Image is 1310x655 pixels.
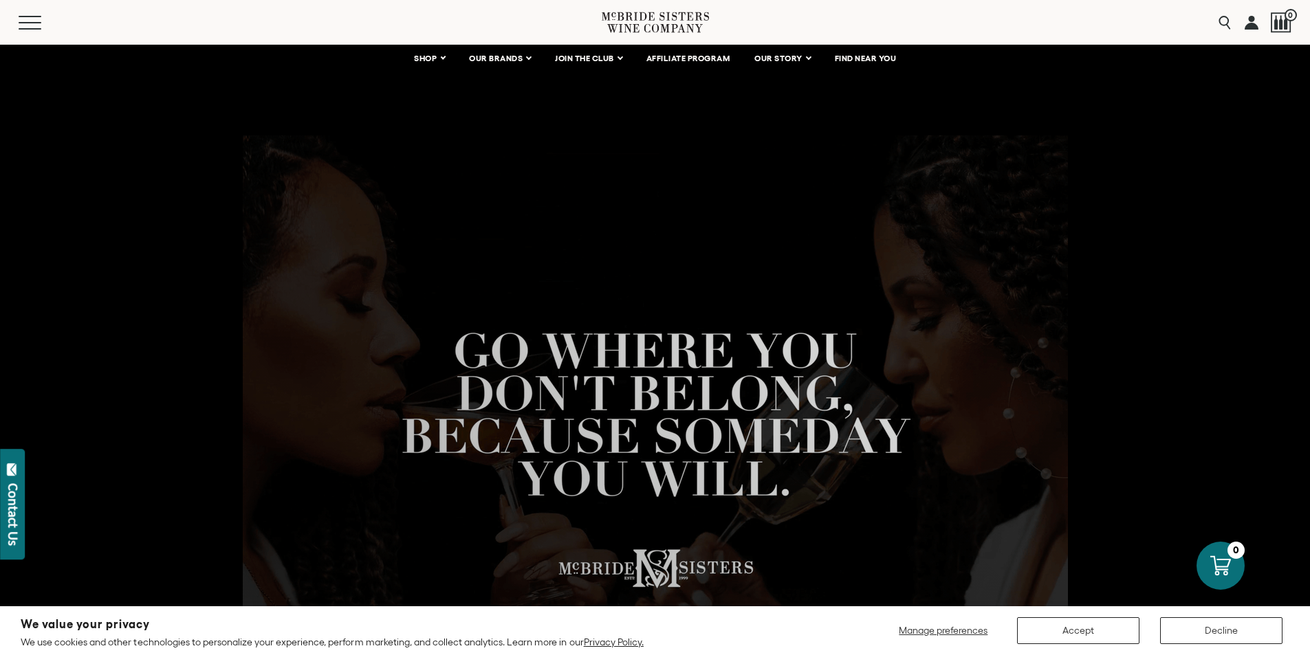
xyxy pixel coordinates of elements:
a: FIND NEAR YOU [826,45,906,72]
span: OUR BRANDS [469,54,523,63]
div: Contact Us [6,483,20,546]
span: OUR STORY [754,54,803,63]
span: FIND NEAR YOU [835,54,897,63]
span: SHOP [414,54,437,63]
span: AFFILIATE PROGRAM [646,54,730,63]
a: JOIN THE CLUB [546,45,631,72]
a: OUR STORY [745,45,819,72]
button: Mobile Menu Trigger [19,16,68,30]
a: AFFILIATE PROGRAM [637,45,739,72]
p: We use cookies and other technologies to personalize your experience, perform marketing, and coll... [21,636,644,648]
button: Accept [1017,617,1139,644]
a: Privacy Policy. [584,636,644,647]
span: 0 [1285,9,1297,21]
a: SHOP [405,45,453,72]
span: JOIN THE CLUB [555,54,614,63]
span: Manage preferences [899,625,987,636]
h2: We value your privacy [21,619,644,630]
button: Decline [1160,617,1282,644]
button: Manage preferences [891,617,996,644]
a: OUR BRANDS [460,45,539,72]
div: 0 [1227,542,1245,559]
